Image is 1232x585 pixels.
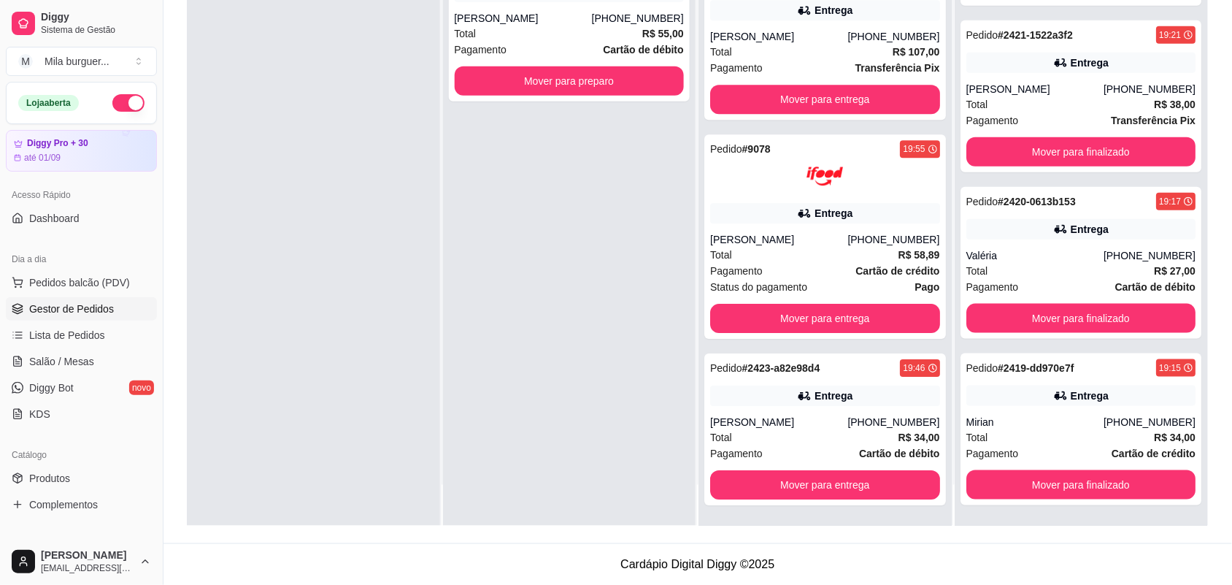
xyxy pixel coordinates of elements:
span: Salão / Mesas [29,354,94,369]
strong: Cartão de débito [604,44,684,56]
button: Mover para entrega [710,304,940,333]
article: Diggy Pro + 30 [27,138,88,149]
span: Pedido [966,29,998,41]
button: Select a team [6,47,157,76]
div: Dia a dia [6,248,157,271]
span: [PERSON_NAME] [41,549,134,562]
span: Pagamento [455,42,507,58]
span: Total [710,247,732,263]
a: Diggy Botnovo [6,376,157,399]
span: Pagamento [966,279,1019,295]
strong: Cartão de débito [1115,281,1196,293]
div: [PERSON_NAME] [710,415,847,429]
strong: Transferência Pix [1111,115,1196,126]
span: Pedido [966,362,998,374]
div: [PHONE_NUMBER] [1104,415,1196,429]
div: 19:55 [903,143,925,155]
span: Total [966,263,988,279]
button: Mover para entrega [710,85,940,114]
span: Pedidos balcão (PDV) [29,275,130,290]
span: Diggy [41,11,151,24]
span: Produtos [29,471,70,486]
span: Pagamento [710,446,763,462]
span: Pedido [966,196,998,207]
span: Pagamento [966,112,1019,129]
span: Lista de Pedidos [29,328,105,343]
footer: Cardápio Digital Diggy © 2025 [163,543,1232,585]
a: KDS [6,402,157,426]
strong: # 2421-1522a3f2 [998,29,1073,41]
a: Dashboard [6,207,157,230]
button: Pedidos balcão (PDV) [6,271,157,294]
span: Pedido [710,143,742,155]
div: Entrega [815,389,852,403]
div: [PERSON_NAME] [710,232,847,247]
strong: R$ 107,00 [893,46,940,58]
div: [PHONE_NUMBER] [1104,248,1196,263]
button: Mover para finalizado [966,304,1196,333]
div: Entrega [1071,56,1109,70]
span: Diggy Bot [29,381,74,395]
strong: # 2420-0613b153 [998,196,1076,207]
button: Mover para entrega [710,470,940,500]
span: Pagamento [966,446,1019,462]
a: Diggy Pro + 30até 01/09 [6,130,157,172]
span: Gestor de Pedidos [29,302,114,316]
div: Entrega [1071,389,1109,403]
strong: R$ 58,89 [898,249,940,261]
strong: R$ 34,00 [898,432,940,443]
div: Valéria [966,248,1104,263]
div: 19:17 [1159,196,1181,207]
a: DiggySistema de Gestão [6,6,157,41]
strong: Cartão de crédito [1112,448,1196,459]
a: Salão / Mesas [6,350,157,373]
span: KDS [29,407,50,421]
div: Mila burguer ... [45,54,109,69]
strong: R$ 34,00 [1154,432,1196,443]
a: Lista de Pedidos [6,324,157,347]
strong: R$ 27,00 [1154,265,1196,277]
strong: Pago [915,281,939,293]
div: 19:15 [1159,362,1181,374]
a: Gestor de Pedidos [6,297,157,321]
div: [PERSON_NAME] [455,11,592,26]
span: Pagamento [710,263,763,279]
div: [PHONE_NUMBER] [1104,82,1196,96]
div: [PHONE_NUMBER] [847,232,939,247]
button: [PERSON_NAME][EMAIL_ADDRESS][DOMAIN_NAME] [6,544,157,579]
a: Complementos [6,493,157,516]
div: Entrega [815,206,852,221]
strong: # 9078 [742,143,771,155]
span: Total [710,44,732,60]
strong: Cartão de débito [859,448,939,459]
div: Entrega [815,3,852,18]
span: Sistema de Gestão [41,24,151,36]
button: Mover para finalizado [966,470,1196,500]
span: Complementos [29,497,98,512]
div: [PHONE_NUMBER] [592,11,684,26]
div: 19:21 [1159,29,1181,41]
strong: R$ 55,00 [642,28,684,39]
div: [PHONE_NUMBER] [847,29,939,44]
button: Alterar Status [112,94,145,112]
div: [PHONE_NUMBER] [847,415,939,429]
div: Catálogo [6,443,157,467]
span: [EMAIL_ADDRESS][DOMAIN_NAME] [41,562,134,574]
div: Loja aberta [18,95,79,111]
button: Mover para preparo [455,66,685,96]
span: Pagamento [710,60,763,76]
a: Produtos [6,467,157,490]
span: Total [455,26,477,42]
div: [PERSON_NAME] [710,29,847,44]
span: Pedido [710,362,742,374]
span: Total [966,96,988,112]
div: Entrega [1071,222,1109,237]
div: Mirian [966,415,1104,429]
span: Total [966,429,988,446]
button: Mover para finalizado [966,137,1196,167]
span: Total [710,429,732,446]
span: M [18,54,33,69]
span: Status do pagamento [710,279,807,295]
div: [PERSON_NAME] [966,82,1104,96]
img: ifood [806,158,843,194]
